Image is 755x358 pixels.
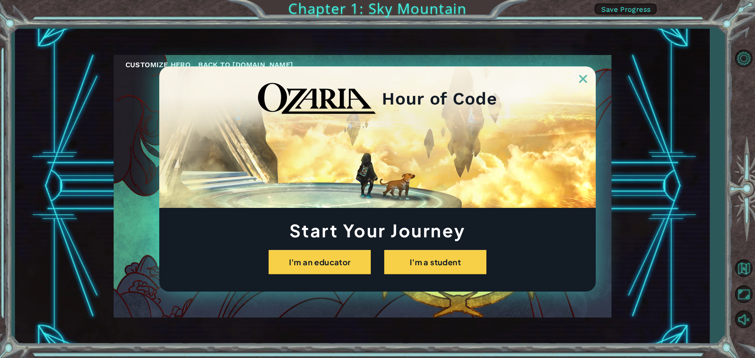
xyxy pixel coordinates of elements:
img: ExitButton_Dusk.png [579,75,587,83]
h1: Start Your Journey [159,222,596,238]
button: I'm a student [384,250,486,274]
img: blackOzariaWordmark.png [258,83,376,114]
button: I'm an educator [269,250,371,274]
h2: Hour of Code [382,91,497,106]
